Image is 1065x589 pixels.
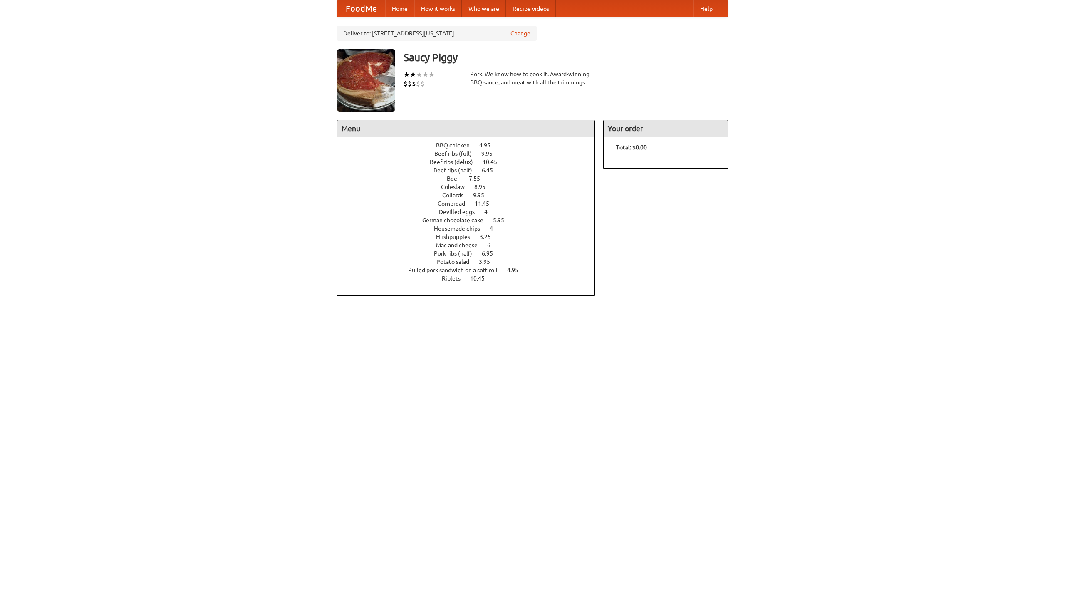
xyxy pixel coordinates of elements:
span: Riblets [442,275,469,282]
a: Beef ribs (half) 6.45 [433,167,508,174]
li: ★ [404,70,410,79]
li: $ [416,79,420,88]
span: Hushpuppies [436,234,478,240]
a: Beef ribs (full) 9.95 [434,150,508,157]
span: 7.55 [469,175,488,182]
b: Total: $0.00 [616,144,647,151]
span: Potato salad [436,258,478,265]
a: German chocolate cake 5.95 [422,217,520,224]
span: Beef ribs (delux) [430,159,481,165]
li: ★ [428,70,435,79]
span: 5.95 [493,217,513,224]
a: FoodMe [337,0,385,17]
span: Coleslaw [441,184,473,190]
li: $ [404,79,408,88]
a: Mac and cheese 6 [436,242,506,249]
span: Beef ribs (full) [434,150,480,157]
span: 9.95 [481,150,501,157]
a: Riblets 10.45 [442,275,500,282]
a: Collards 9.95 [442,192,500,199]
li: $ [420,79,424,88]
span: 6.95 [482,250,501,257]
span: 8.95 [474,184,494,190]
a: Pork ribs (half) 6.95 [434,250,508,257]
a: Potato salad 3.95 [436,258,505,265]
a: Devilled eggs 4 [439,209,503,215]
span: Collards [442,192,472,199]
a: Housemade chips 4 [434,225,508,232]
a: Coleslaw 8.95 [441,184,501,190]
a: How it works [414,0,462,17]
a: Who we are [462,0,506,17]
span: 10.45 [483,159,505,165]
h3: Saucy Piggy [404,49,728,66]
span: 4 [484,209,496,215]
img: angular.jpg [337,49,395,112]
a: Change [510,29,530,37]
a: Help [693,0,719,17]
a: Cornbread 11.45 [438,200,505,207]
span: Beef ribs (half) [433,167,480,174]
span: 3.95 [479,258,498,265]
span: 10.45 [470,275,493,282]
span: Beer [447,175,468,182]
span: 4.95 [479,142,499,149]
a: Beef ribs (delux) 10.45 [430,159,513,165]
span: 11.45 [475,200,498,207]
li: $ [412,79,416,88]
span: BBQ chicken [436,142,478,149]
span: 3.25 [480,234,499,240]
div: Deliver to: [STREET_ADDRESS][US_STATE] [337,26,537,41]
a: Pulled pork sandwich on a soft roll 4.95 [408,267,534,273]
h4: Your order [604,120,728,137]
span: 6.45 [482,167,501,174]
span: 9.95 [473,192,493,199]
h4: Menu [337,120,594,137]
a: Recipe videos [506,0,556,17]
span: Housemade chips [434,225,488,232]
a: Home [385,0,414,17]
span: Mac and cheese [436,242,486,249]
span: Devilled eggs [439,209,483,215]
a: Beer 7.55 [447,175,495,182]
a: Hushpuppies 3.25 [436,234,506,240]
li: $ [408,79,412,88]
a: BBQ chicken 4.95 [436,142,506,149]
span: Pulled pork sandwich on a soft roll [408,267,506,273]
span: Pork ribs (half) [434,250,480,257]
span: 6 [487,242,499,249]
li: ★ [422,70,428,79]
div: Pork. We know how to cook it. Award-winning BBQ sauce, and meat with all the trimmings. [470,70,595,87]
span: Cornbread [438,200,473,207]
li: ★ [416,70,422,79]
span: 4 [490,225,501,232]
li: ★ [410,70,416,79]
span: 4.95 [507,267,527,273]
span: German chocolate cake [422,217,492,224]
